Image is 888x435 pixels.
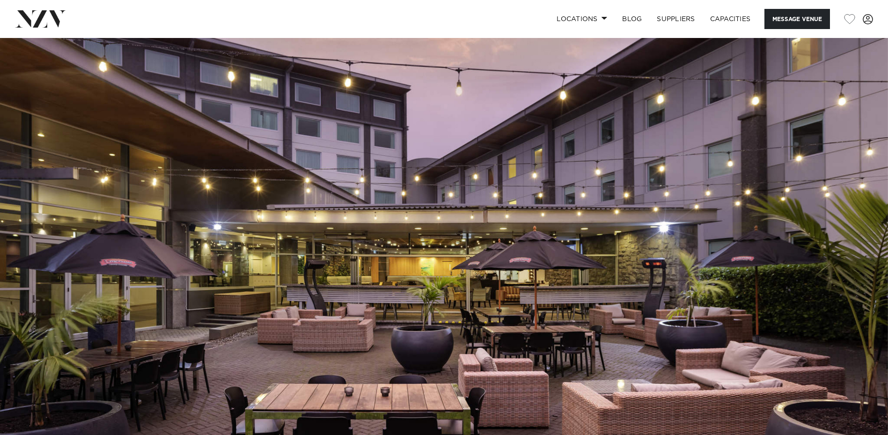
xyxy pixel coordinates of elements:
a: Locations [549,9,615,29]
a: Capacities [703,9,758,29]
a: BLOG [615,9,649,29]
a: SUPPLIERS [649,9,702,29]
button: Message Venue [764,9,830,29]
img: nzv-logo.png [15,10,66,27]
